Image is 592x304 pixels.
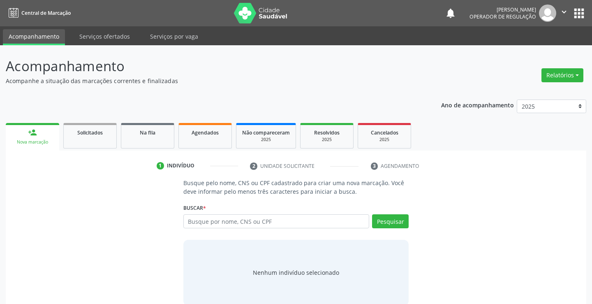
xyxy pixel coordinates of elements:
[242,129,290,136] span: Não compareceram
[6,77,412,85] p: Acompanhe a situação das marcações correntes e finalizadas
[77,129,103,136] span: Solicitados
[192,129,219,136] span: Agendados
[183,179,409,196] p: Busque pelo nome, CNS ou CPF cadastrado para criar uma nova marcação. Você deve informar pelo men...
[28,128,37,137] div: person_add
[157,162,164,169] div: 1
[314,129,340,136] span: Resolvidos
[242,137,290,143] div: 2025
[445,7,456,19] button: notifications
[306,137,347,143] div: 2025
[541,68,583,82] button: Relatórios
[556,5,572,22] button: 
[6,6,71,20] a: Central de Marcação
[183,202,206,214] label: Buscar
[441,100,514,110] p: Ano de acompanhamento
[539,5,556,22] img: img
[167,162,194,169] div: Indivíduo
[372,214,409,228] button: Pesquisar
[140,129,155,136] span: Na fila
[469,13,536,20] span: Operador de regulação
[183,214,370,228] input: Busque por nome, CNS ou CPF
[74,29,136,44] a: Serviços ofertados
[560,7,569,16] i: 
[469,6,536,13] div: [PERSON_NAME]
[144,29,204,44] a: Serviços por vaga
[3,29,65,45] a: Acompanhamento
[371,129,398,136] span: Cancelados
[12,139,53,145] div: Nova marcação
[253,268,339,277] div: Nenhum indivíduo selecionado
[21,9,71,16] span: Central de Marcação
[572,6,586,21] button: apps
[364,137,405,143] div: 2025
[6,56,412,77] p: Acompanhamento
